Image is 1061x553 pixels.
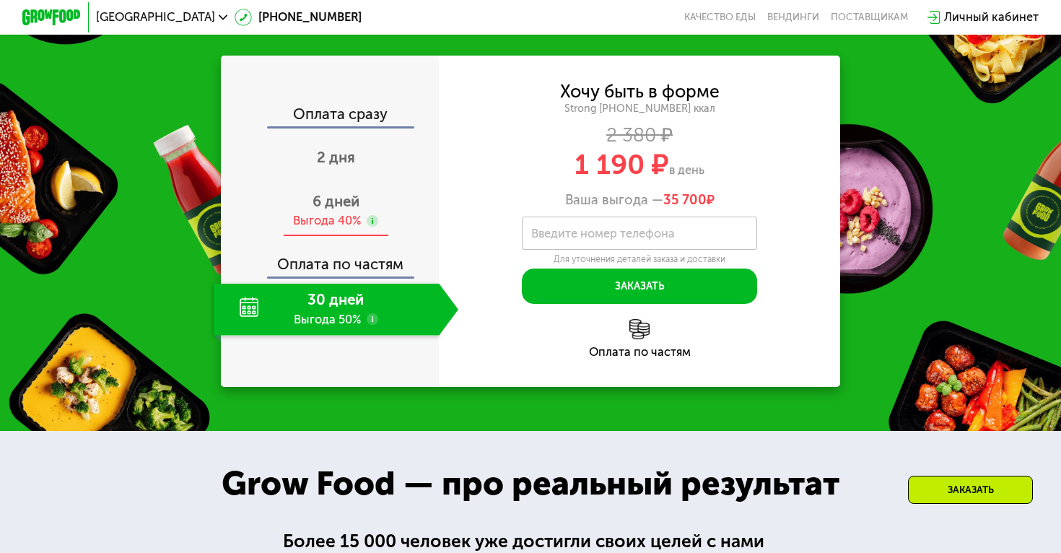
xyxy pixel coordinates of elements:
[684,12,756,23] a: Качество еды
[560,84,720,100] div: Хочу быть в форме
[439,192,839,208] div: Ваша выгода —
[439,127,839,144] div: 2 380 ₽
[196,458,865,509] div: Grow Food — про реальный результат
[575,148,669,181] span: 1 190 ₽
[663,192,715,208] span: ₽
[522,269,758,304] button: Заказать
[235,9,362,27] a: [PHONE_NUMBER]
[222,107,439,126] div: Оплата сразу
[313,193,359,210] span: 6 дней
[439,347,839,358] div: Оплата по частям
[439,103,839,116] div: Strong [PHONE_NUMBER] ккал
[293,213,361,230] div: Выгода 40%
[629,319,650,340] img: l6xcnZfty9opOoJh.png
[222,243,439,276] div: Оплата по частям
[522,253,758,265] div: Для уточнения деталей заказа и доставки
[317,149,355,166] span: 2 дня
[96,12,215,23] span: [GEOGRAPHIC_DATA]
[831,12,908,23] div: поставщикам
[531,230,675,238] label: Введите номер телефона
[663,192,707,208] span: 35 700
[908,476,1033,504] div: Заказать
[944,9,1039,27] div: Личный кабинет
[767,12,819,23] a: Вендинги
[669,163,704,177] span: в день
